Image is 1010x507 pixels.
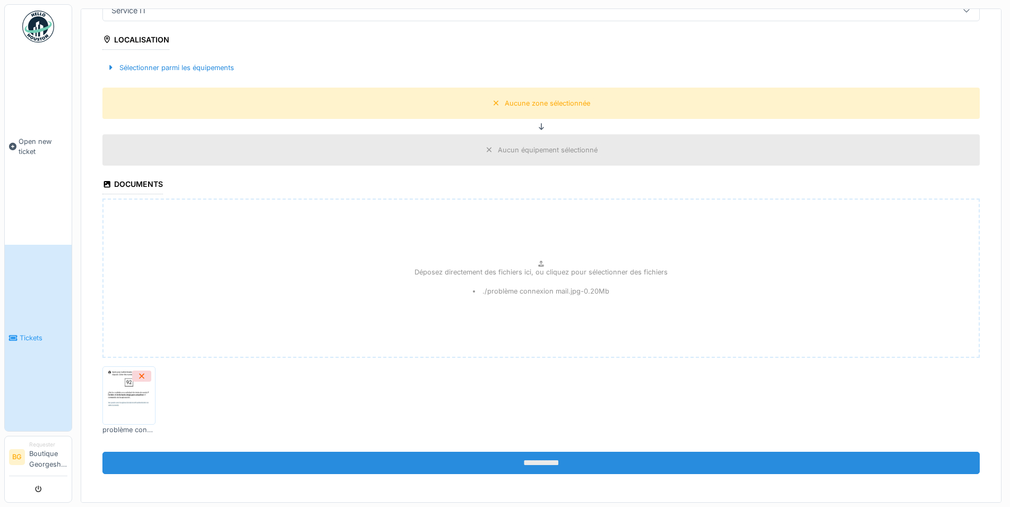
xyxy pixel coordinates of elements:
div: Aucune zone sélectionnée [505,98,590,108]
div: Localisation [102,32,169,50]
div: problème connexion mail.jpg [102,425,156,435]
a: Open new ticket [5,48,72,245]
img: Badge_color-CXgf-gQk.svg [22,11,54,42]
div: Documents [102,176,163,194]
span: Tickets [20,333,67,343]
div: Service IT [107,5,151,16]
span: Open new ticket [19,136,67,157]
div: Aucun équipement sélectionné [498,145,598,155]
div: Sélectionner parmi les équipements [102,61,238,75]
img: 2rie8ecjoiapobw7wwc2ukzrlmyd [105,369,153,422]
a: BG RequesterBoutique Georgeshenri [9,441,67,476]
p: Déposez directement des fichiers ici, ou cliquez pour sélectionner des fichiers [415,267,668,277]
li: BG [9,449,25,465]
li: ./problème connexion mail.jpg - 0.20 Mb [473,286,609,296]
li: Boutique Georgeshenri [29,441,67,474]
a: Tickets [5,245,72,431]
div: Requester [29,441,67,449]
